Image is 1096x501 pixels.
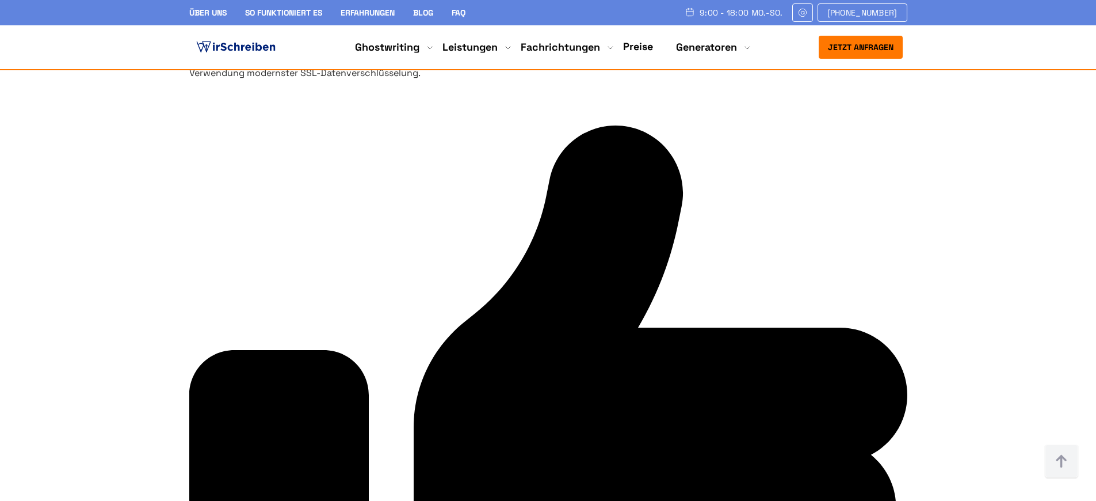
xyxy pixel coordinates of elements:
img: logo ghostwriter-österreich [194,39,278,56]
a: Leistungen [442,40,498,54]
a: Preise [623,40,653,53]
button: Jetzt anfragen [819,36,903,59]
img: button top [1044,445,1079,479]
a: Erfahrungen [341,7,395,18]
a: Generatoren [676,40,737,54]
a: FAQ [452,7,465,18]
img: Schedule [685,7,695,17]
a: Ghostwriting [355,40,419,54]
img: Email [797,8,808,17]
a: Fachrichtungen [521,40,600,54]
a: Blog [413,7,433,18]
span: [PHONE_NUMBER] [827,8,898,17]
a: [PHONE_NUMBER] [818,3,907,22]
a: So funktioniert es [245,7,322,18]
a: Über uns [189,7,227,18]
span: 9:00 - 18:00 Mo.-So. [700,8,783,17]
